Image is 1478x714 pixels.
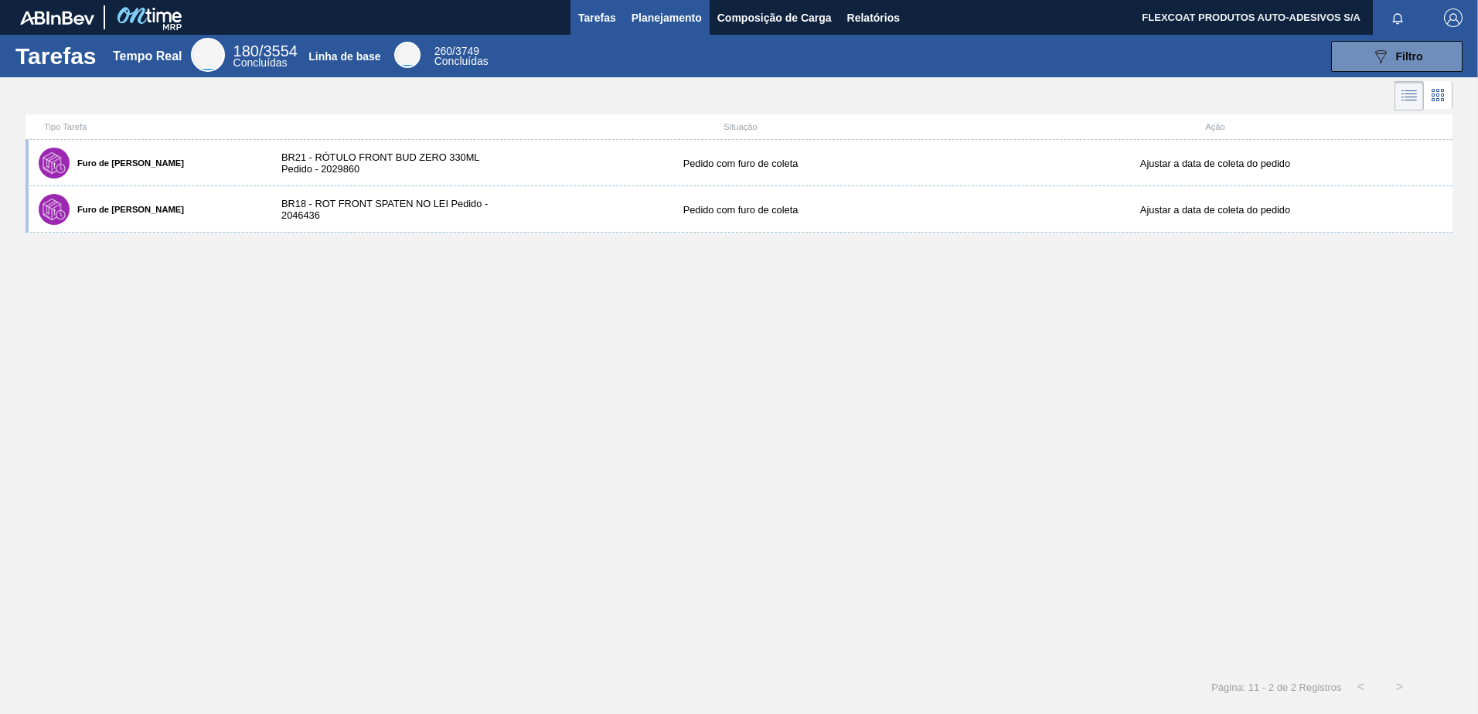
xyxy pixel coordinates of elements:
span: Composição de Carga [717,8,832,27]
img: TNhmsLtSVTkK8tSr43FrP2fwEKptu5GPRR3wAAAABJRU5ErkJggg== [20,11,94,25]
div: Pedido com furo de coleta [503,158,978,169]
div: Ajustar a data de coleta do pedido [978,158,1452,169]
div: BR21 - RÓTULO FRONT BUD ZERO 330ML Pedido - 2029860 [266,151,503,175]
span: Concluídas [233,56,288,69]
span: 180 [233,42,259,59]
span: Relatórios [847,8,900,27]
div: Tipo Tarefa [29,122,266,131]
span: Planejamento [632,8,702,27]
div: Ajustar a data de coleta do pedido [978,204,1452,216]
span: / [434,45,479,57]
span: Tarefas [578,8,616,27]
font: 3554 [263,42,298,59]
div: Visão em Lista [1395,81,1424,110]
span: / [233,42,298,59]
img: Logout [1444,8,1463,27]
button: > [1381,668,1419,706]
span: 260 [434,45,452,57]
div: Pedido com furo de coleta [503,204,978,216]
button: Filtro [1331,41,1463,72]
div: BR18 - ROT FRONT SPATEN NO LEI Pedido - 2046436 [266,198,503,221]
font: 3749 [455,45,479,57]
div: Ação [978,122,1452,131]
span: Concluídas [434,55,489,67]
div: Base Line [394,42,421,68]
div: Real Time [233,45,298,68]
span: Filtro [1396,50,1423,63]
h1: Tarefas [15,47,97,65]
label: Furo de [PERSON_NAME] [70,205,184,214]
div: Base Line [434,46,489,66]
span: 1 - 2 de 2 Registros [1254,682,1341,693]
div: Linha de base [308,50,380,63]
div: Visão em Cards [1424,81,1452,110]
label: Furo de [PERSON_NAME] [70,158,184,168]
div: Tempo Real [113,49,182,63]
div: Situação [503,122,978,131]
div: Real Time [191,38,225,72]
button: < [1342,668,1381,706]
span: Página: 1 [1211,682,1254,693]
button: Notificações [1373,7,1422,29]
